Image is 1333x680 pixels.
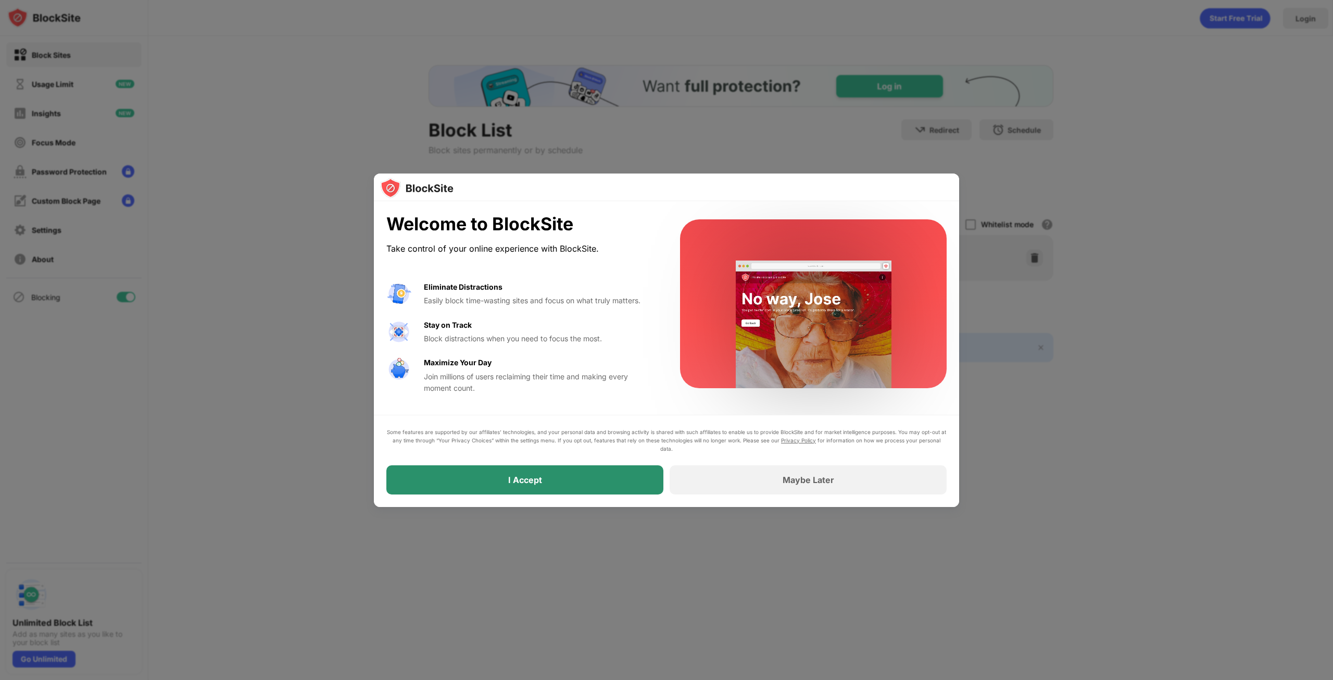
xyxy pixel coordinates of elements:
[386,319,411,344] img: value-focus.svg
[424,295,655,306] div: Easily block time-wasting sites and focus on what truly matters.
[424,281,502,293] div: Eliminate Distractions
[386,214,655,235] div: Welcome to BlockSite
[424,319,472,331] div: Stay on Track
[386,428,947,453] div: Some features are supported by our affiliates’ technologies, and your personal data and browsing ...
[424,333,655,344] div: Block distractions when you need to focus the most.
[781,437,816,443] a: Privacy Policy
[386,241,655,256] div: Take control of your online experience with BlockSite.
[783,475,834,485] div: Maybe Later
[386,357,411,382] img: value-safe-time.svg
[424,357,492,368] div: Maximize Your Day
[508,475,542,485] div: I Accept
[386,281,411,306] img: value-avoid-distractions.svg
[424,371,655,394] div: Join millions of users reclaiming their time and making every moment count.
[380,178,454,199] img: logo-blocksite.svg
